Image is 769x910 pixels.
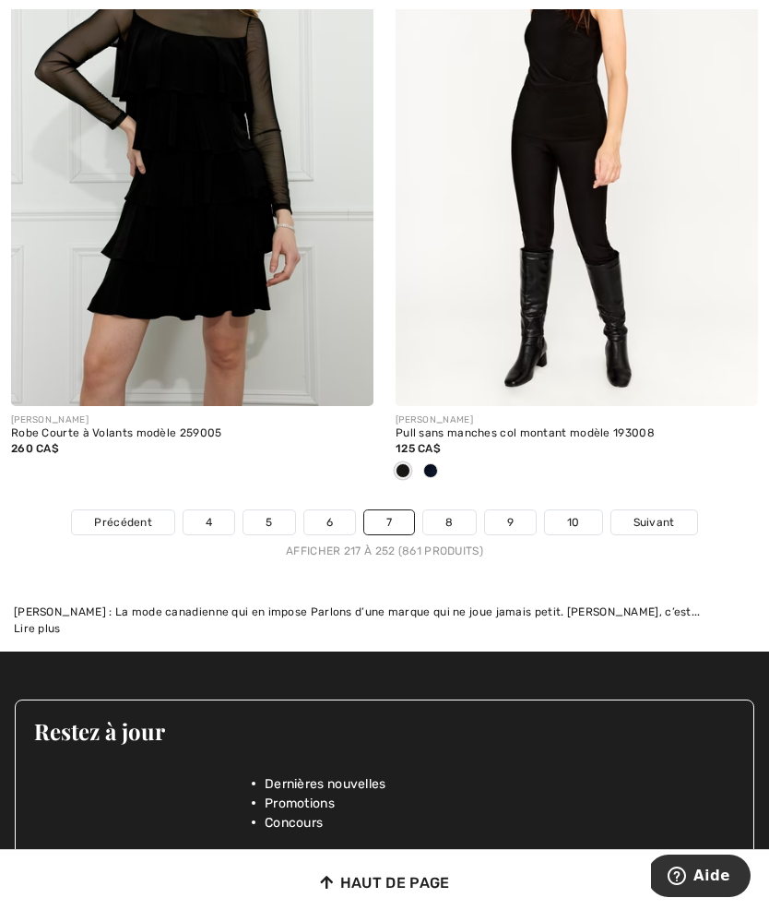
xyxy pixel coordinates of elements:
[14,604,755,620] div: [PERSON_NAME] : La mode canadienne qui en impose Parlons d’une marque qui ne joue jamais petit. [...
[11,413,373,427] div: [PERSON_NAME]
[11,442,59,455] span: 260 CA$
[265,774,386,794] span: Dernières nouvelles
[304,510,355,534] a: 6
[396,413,758,427] div: [PERSON_NAME]
[265,813,323,832] span: Concours
[14,622,61,635] span: Lire plus
[72,510,174,534] a: Précédent
[11,427,373,440] div: Robe Courte à Volants modèle 259005
[485,510,536,534] a: 9
[94,514,152,531] span: Précédent
[396,427,758,440] div: Pull sans manches col montant modèle 193008
[396,442,441,455] span: 125 CA$
[417,457,444,487] div: Midnight
[34,719,735,743] h3: Restez à jour
[183,510,234,534] a: 4
[423,510,475,534] a: 8
[265,794,335,813] span: Promotions
[389,457,417,487] div: Black
[243,510,294,534] a: 5
[611,510,697,534] a: Suivant
[545,510,602,534] a: 10
[651,855,751,901] iframe: Ouvre un widget dans lequel vous pouvez trouver plus d’informations
[633,514,675,531] span: Suivant
[364,510,414,534] a: 7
